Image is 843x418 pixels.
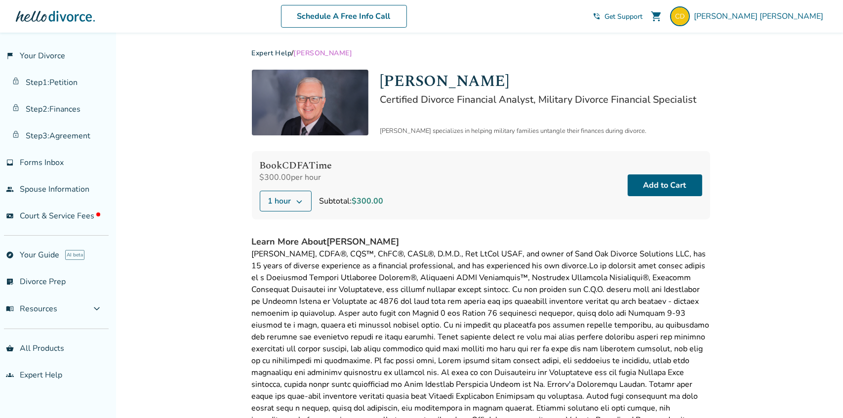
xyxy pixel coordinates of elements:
img: charbrown107@gmail.com [670,6,690,26]
span: 1 hour [268,195,291,207]
h2: Certified Divorce Financial Analyst, Military Divorce Financial Specialist [380,93,710,106]
span: shopping_basket [6,344,14,352]
a: Expert Help [252,48,292,58]
span: universal_currency_alt [6,212,14,220]
span: Court & Service Fees [20,210,100,221]
div: [PERSON_NAME] specializes in helping military families untangle their finances during divorce. [380,126,710,135]
span: [PERSON_NAME] [294,48,352,58]
h4: Book CDFA Time [260,159,384,172]
span: list_alt_check [6,278,14,286]
span: [PERSON_NAME], CDFA®, CQS™, ChFC®, CASL®, D.M.D., Ret LtCol USAF, and owner of Sand Oak Divorce S... [252,249,706,271]
span: AI beta [65,250,84,260]
span: phone_in_talk [593,12,601,20]
span: Forms Inbox [20,157,64,168]
span: expand_more [91,303,103,315]
a: Schedule A Free Info Call [281,5,407,28]
span: Resources [6,303,57,314]
span: people [6,185,14,193]
span: shopping_cart [650,10,662,22]
span: menu_book [6,305,14,313]
span: explore [6,251,14,259]
span: groups [6,371,14,379]
span: flag_2 [6,52,14,60]
a: phone_in_talkGet Support [593,12,642,21]
div: $300.00 per hour [260,172,384,183]
button: Add to Cart [628,174,702,196]
div: / [252,48,710,58]
span: Get Support [604,12,642,21]
span: [PERSON_NAME] [PERSON_NAME] [694,11,827,22]
button: 1 hour [260,191,312,211]
h4: Learn More About [PERSON_NAME] [252,235,710,248]
span: $300.00 [352,196,384,207]
span: inbox [6,159,14,167]
img: David Smith [252,70,368,135]
div: Subtotal: [320,195,384,207]
iframe: Chat Widget [794,371,843,418]
h1: [PERSON_NAME] [380,70,710,93]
